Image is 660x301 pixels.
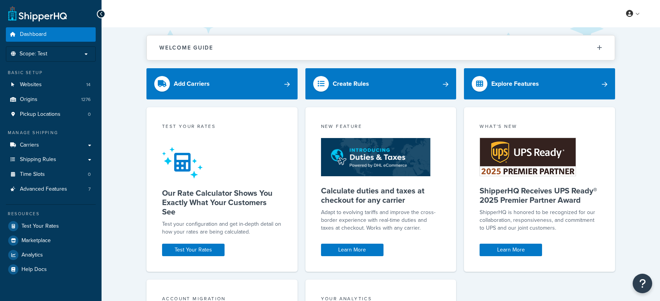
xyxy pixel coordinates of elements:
[88,111,91,118] span: 0
[480,123,599,132] div: What's New
[6,92,96,107] li: Origins
[6,107,96,122] li: Pickup Locations
[20,51,47,57] span: Scope: Test
[21,266,47,273] span: Help Docs
[6,167,96,182] li: Time Slots
[633,274,652,293] button: Open Resource Center
[162,123,282,132] div: Test your rates
[6,182,96,197] li: Advanced Features
[20,81,42,88] span: Websites
[321,244,384,256] a: Learn More
[21,223,59,230] span: Test Your Rates
[6,78,96,92] li: Websites
[333,78,369,89] div: Create Rules
[20,186,67,193] span: Advanced Features
[305,68,457,99] a: Create Rules
[464,68,615,99] a: Explore Features
[6,92,96,107] a: Origins1276
[480,186,599,205] h5: ShipperHQ Receives UPS Ready® 2025 Premier Partner Award
[20,111,61,118] span: Pickup Locations
[6,234,96,248] a: Marketplace
[162,244,225,256] a: Test Your Rates
[21,237,51,244] span: Marketplace
[6,69,96,76] div: Basic Setup
[81,96,91,103] span: 1276
[321,186,441,205] h5: Calculate duties and taxes at checkout for any carrier
[147,35,615,60] button: Welcome Guide
[20,171,45,178] span: Time Slots
[20,156,56,163] span: Shipping Rules
[6,107,96,122] a: Pickup Locations0
[162,188,282,216] h5: Our Rate Calculator Shows You Exactly What Your Customers See
[6,248,96,262] a: Analytics
[480,209,599,232] p: ShipperHQ is honored to be recognized for our collaboration, responsiveness, and commitment to UP...
[6,167,96,182] a: Time Slots0
[6,211,96,217] div: Resources
[88,186,91,193] span: 7
[159,45,213,51] h2: Welcome Guide
[6,152,96,167] a: Shipping Rules
[6,129,96,136] div: Manage Shipping
[6,27,96,42] a: Dashboard
[6,182,96,197] a: Advanced Features7
[321,209,441,232] p: Adapt to evolving tariffs and improve the cross-border experience with real-time duties and taxes...
[6,78,96,92] a: Websites14
[21,252,43,259] span: Analytics
[321,123,441,132] div: New Feature
[162,220,282,236] div: Test your configuration and get in-depth detail on how your rates are being calculated.
[20,96,37,103] span: Origins
[20,142,39,149] span: Carriers
[491,78,539,89] div: Explore Features
[20,31,46,38] span: Dashboard
[6,262,96,276] a: Help Docs
[480,244,542,256] a: Learn More
[6,219,96,233] a: Test Your Rates
[174,78,210,89] div: Add Carriers
[88,171,91,178] span: 0
[146,68,298,99] a: Add Carriers
[86,81,91,88] span: 14
[6,138,96,152] a: Carriers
